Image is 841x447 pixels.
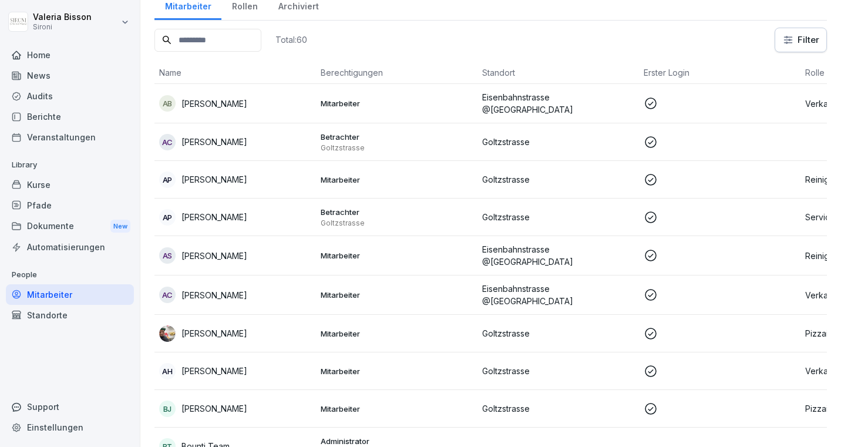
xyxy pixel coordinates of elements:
p: Eisenbahnstrasse @[GEOGRAPHIC_DATA] [482,91,634,116]
div: Support [6,396,134,417]
a: Home [6,45,134,65]
div: AS [159,247,176,264]
p: Administrator [321,436,473,446]
div: AC [159,134,176,150]
p: Goltzstrasse [482,173,634,186]
a: News [6,65,134,86]
p: Mitarbeiter [321,404,473,414]
th: Erster Login [639,62,800,84]
a: Automatisierungen [6,237,134,257]
div: AH [159,363,176,379]
p: Mitarbeiter [321,98,473,109]
div: New [110,220,130,233]
p: Valeria Bisson [33,12,92,22]
button: Filter [775,28,826,52]
p: [PERSON_NAME] [181,365,247,377]
p: Goltzstrasse [482,402,634,415]
p: Goltzstrasse [321,219,473,228]
div: Dokumente [6,216,134,237]
th: Berechtigungen [316,62,477,84]
p: [PERSON_NAME] [181,211,247,223]
p: Mitarbeiter [321,290,473,300]
a: Veranstaltungen [6,127,134,147]
p: Eisenbahnstrasse @[GEOGRAPHIC_DATA] [482,283,634,307]
p: Goltzstrasse [482,365,634,377]
div: Filter [782,34,819,46]
p: Sironi [33,23,92,31]
p: Goltzstrasse [482,211,634,223]
p: [PERSON_NAME] [181,402,247,415]
a: DokumenteNew [6,216,134,237]
a: Standorte [6,305,134,325]
p: [PERSON_NAME] [181,327,247,340]
p: Mitarbeiter [321,328,473,339]
a: Audits [6,86,134,106]
p: Library [6,156,134,174]
p: Eisenbahnstrasse @[GEOGRAPHIC_DATA] [482,243,634,268]
p: Betrachter [321,207,473,217]
div: AB [159,95,176,112]
a: Mitarbeiter [6,284,134,305]
p: Goltzstrasse [482,136,634,148]
p: Goltzstrasse [321,143,473,153]
div: AC [159,287,176,303]
p: Betrachter [321,132,473,142]
p: [PERSON_NAME] [181,289,247,301]
p: People [6,265,134,284]
p: [PERSON_NAME] [181,136,247,148]
p: Mitarbeiter [321,366,473,377]
img: kxeqd14vvy90yrv0469cg1jb.png [159,325,176,342]
a: Einstellungen [6,417,134,438]
p: [PERSON_NAME] [181,98,247,110]
div: AP [159,172,176,188]
div: AP [159,209,176,226]
p: [PERSON_NAME] [181,173,247,186]
a: Berichte [6,106,134,127]
p: Mitarbeiter [321,174,473,185]
th: Standort [477,62,639,84]
a: Kurse [6,174,134,195]
th: Name [154,62,316,84]
div: BJ [159,401,176,417]
p: Goltzstrasse [482,327,634,340]
p: Mitarbeiter [321,250,473,261]
p: Total: 60 [275,34,307,45]
a: Pfade [6,195,134,216]
p: [PERSON_NAME] [181,250,247,262]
